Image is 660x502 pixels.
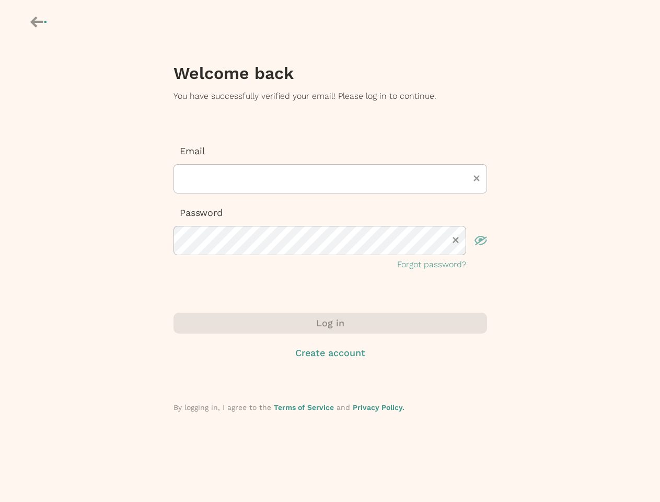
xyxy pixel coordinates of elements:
p: Password [173,206,487,220]
span: By logging in, I agree to the and [173,403,404,412]
a: Terms of Service [274,403,334,412]
h3: Welcome back [173,63,487,84]
button: Forgot password? [397,258,466,271]
p: Email [173,144,487,158]
button: Create account [173,346,487,360]
a: Privacy Policy. [353,403,404,412]
p: You have successfully verified your email! Please log in to continue. [173,90,487,102]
